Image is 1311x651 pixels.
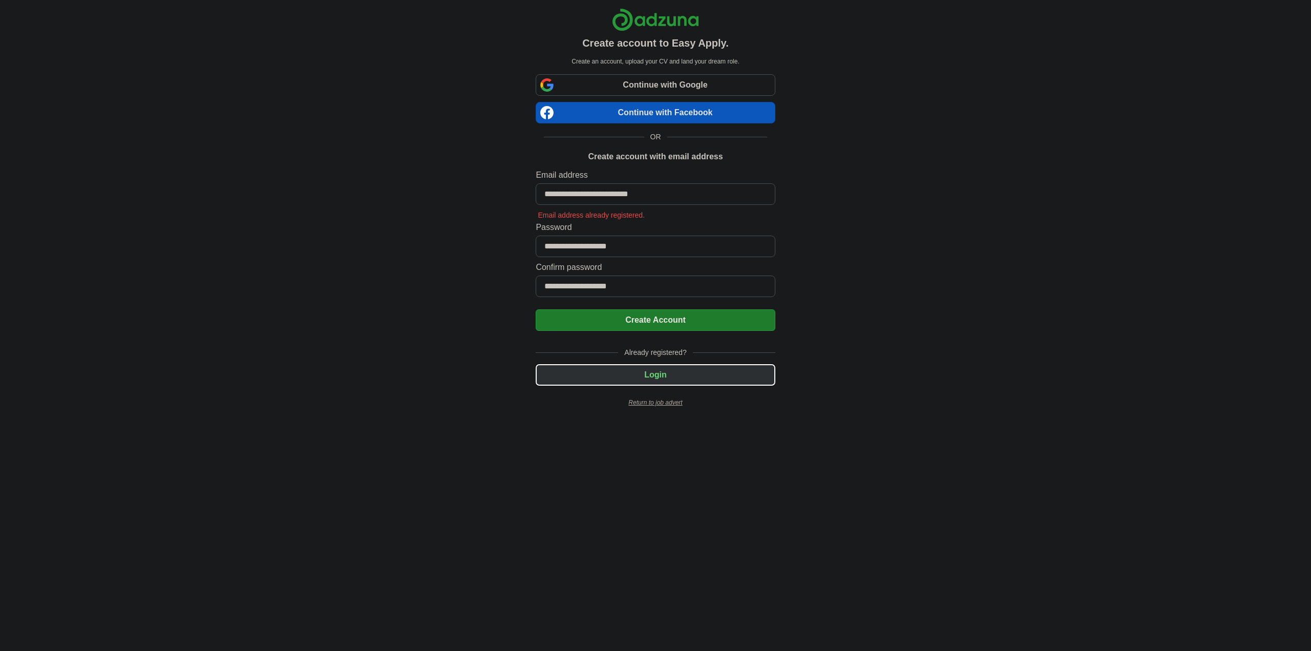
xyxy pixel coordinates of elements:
a: Continue with Facebook [536,102,775,123]
span: OR [644,132,667,142]
span: Email address already registered. [536,211,647,219]
p: Create an account, upload your CV and land your dream role. [538,57,773,66]
h1: Create account with email address [588,151,723,163]
label: Confirm password [536,261,775,274]
label: Password [536,221,775,234]
button: Create Account [536,309,775,331]
img: Adzuna logo [612,8,699,31]
a: Continue with Google [536,74,775,96]
span: Already registered? [618,347,692,358]
label: Email address [536,169,775,181]
a: Return to job advert [536,398,775,407]
a: Login [536,370,775,379]
button: Login [536,364,775,386]
h1: Create account to Easy Apply. [582,35,729,51]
